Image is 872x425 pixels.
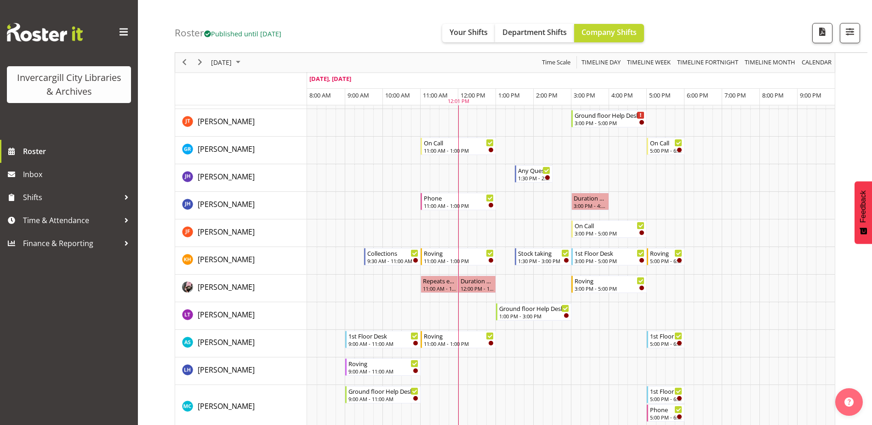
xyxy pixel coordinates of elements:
[385,91,410,99] span: 10:00 AM
[650,257,682,264] div: 5:00 PM - 6:00 PM
[649,91,671,99] span: 5:00 PM
[198,199,255,209] span: [PERSON_NAME]
[7,23,83,41] img: Rosterit website logo
[210,57,245,69] button: October 2025
[461,276,494,285] div: Duration 1 hours - [PERSON_NAME]
[423,276,456,285] div: Repeats every [DATE] - [PERSON_NAME]
[676,57,739,69] span: Timeline Fortnight
[198,309,255,320] a: [PERSON_NAME]
[177,53,192,72] div: previous period
[580,57,622,69] button: Timeline Day
[461,285,494,292] div: 12:00 PM - 1:00 PM
[309,91,331,99] span: 8:00 AM
[575,276,644,285] div: Roving
[210,57,233,69] span: [DATE]
[364,248,421,265] div: Kaela Harley"s event - Collections Begin From Thursday, October 9, 2025 at 9:30:00 AM GMT+13:00 E...
[424,331,494,340] div: Roving
[762,91,784,99] span: 8:00 PM
[647,404,684,422] div: Michelle Cunningham"s event - Phone Begin From Thursday, October 9, 2025 at 5:00:00 PM GMT+13:00 ...
[23,144,133,158] span: Roster
[367,257,418,264] div: 9:30 AM - 11:00 AM
[348,91,369,99] span: 9:00 AM
[23,236,120,250] span: Finance & Reporting
[647,386,684,403] div: Michelle Cunningham"s event - 1st Floor Desk Begin From Thursday, October 9, 2025 at 5:00:00 PM G...
[571,248,647,265] div: Kaela Harley"s event - 1st Floor Desk Begin From Thursday, October 9, 2025 at 3:00:00 PM GMT+13:0...
[204,29,281,38] span: Published until [DATE]
[495,24,574,42] button: Department Shifts
[309,75,351,83] span: [DATE], [DATE]
[175,137,307,164] td: Grace Roscoe-Squires resource
[844,397,854,407] img: help-xxl-2.png
[650,386,682,396] div: 1st Floor Desk
[647,331,684,348] div: Mandy Stenton"s event - 1st Floor Desk Begin From Thursday, October 9, 2025 at 5:00:00 PM GMT+13:...
[571,220,647,238] div: Joanne Forbes"s event - On Call Begin From Thursday, October 9, 2025 at 3:00:00 PM GMT+13:00 Ends...
[499,304,569,313] div: Ground floor Help Desk
[575,221,644,230] div: On Call
[575,230,644,237] div: 3:00 PM - 5:00 PM
[650,147,682,154] div: 5:00 PM - 6:00 PM
[345,386,421,403] div: Michelle Cunningham"s event - Ground floor Help Desk Begin From Thursday, October 9, 2025 at 9:00...
[581,57,621,69] span: Timeline Day
[421,276,458,293] div: Keyu Chen"s event - Repeats every thursday - Keyu Chen Begin From Thursday, October 9, 2025 at 11...
[175,302,307,330] td: Lyndsay Tautari resource
[626,57,672,69] span: Timeline Week
[581,27,637,37] span: Company Shifts
[687,91,708,99] span: 6:00 PM
[450,27,488,37] span: Your Shifts
[198,364,255,375] a: [PERSON_NAME]
[175,164,307,192] td: Jill Harpur resource
[175,219,307,247] td: Joanne Forbes resource
[424,257,494,264] div: 11:00 AM - 1:00 PM
[541,57,572,69] button: Time Scale
[348,368,418,375] div: 9:00 AM - 11:00 AM
[650,248,682,258] div: Roving
[626,57,673,69] button: Timeline Week
[175,28,281,38] h4: Roster
[499,312,569,320] div: 1:00 PM - 3:00 PM
[448,98,469,106] div: 12:01 PM
[23,190,120,204] span: Shifts
[175,192,307,219] td: Jillian Hunter resource
[23,213,120,227] span: Time & Attendance
[724,91,746,99] span: 7:00 PM
[345,331,421,348] div: Mandy Stenton"s event - 1st Floor Desk Begin From Thursday, October 9, 2025 at 9:00:00 AM GMT+13:...
[198,337,255,348] a: [PERSON_NAME]
[198,365,255,375] span: [PERSON_NAME]
[424,248,494,258] div: Roving
[801,57,832,69] span: calendar
[198,401,255,411] span: [PERSON_NAME]
[647,138,684,155] div: Grace Roscoe-Squires"s event - On Call Begin From Thursday, October 9, 2025 at 5:00:00 PM GMT+13:...
[812,23,832,43] button: Download a PDF of the roster for the current day
[421,248,496,265] div: Kaela Harley"s event - Roving Begin From Thursday, October 9, 2025 at 11:00:00 AM GMT+13:00 Ends ...
[743,57,797,69] button: Timeline Month
[650,405,682,414] div: Phone
[518,174,550,182] div: 1:30 PM - 2:30 PM
[175,357,307,385] td: Marion Hawkes resource
[198,227,255,237] span: [PERSON_NAME]
[840,23,860,43] button: Filter Shifts
[574,24,644,42] button: Company Shifts
[800,57,833,69] button: Month
[541,57,571,69] span: Time Scale
[345,358,421,376] div: Marion Hawkes"s event - Roving Begin From Thursday, October 9, 2025 at 9:00:00 AM GMT+13:00 Ends ...
[518,248,569,258] div: Stock taking
[458,276,496,293] div: Keyu Chen"s event - Duration 1 hours - Keyu Chen Begin From Thursday, October 9, 2025 at 12:00:00...
[178,57,191,69] button: Previous
[650,340,682,347] div: 5:00 PM - 6:00 PM
[571,110,647,127] div: Glen Tomlinson"s event - Ground floor Help Desk Begin From Thursday, October 9, 2025 at 3:00:00 P...
[198,226,255,237] a: [PERSON_NAME]
[421,138,496,155] div: Grace Roscoe-Squires"s event - On Call Begin From Thursday, October 9, 2025 at 11:00:00 AM GMT+13...
[198,310,255,320] span: [PERSON_NAME]
[424,340,494,347] div: 11:00 AM - 1:00 PM
[198,144,255,155] a: [PERSON_NAME]
[575,119,644,126] div: 3:00 PM - 5:00 PM
[198,401,255,412] a: [PERSON_NAME]
[575,285,644,292] div: 3:00 PM - 5:00 PM
[518,257,569,264] div: 1:30 PM - 3:00 PM
[198,144,255,154] span: [PERSON_NAME]
[575,257,644,264] div: 3:00 PM - 5:00 PM
[855,181,872,244] button: Feedback - Show survey
[424,193,494,202] div: Phone
[348,395,418,402] div: 9:00 AM - 11:00 AM
[348,331,418,340] div: 1st Floor Desk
